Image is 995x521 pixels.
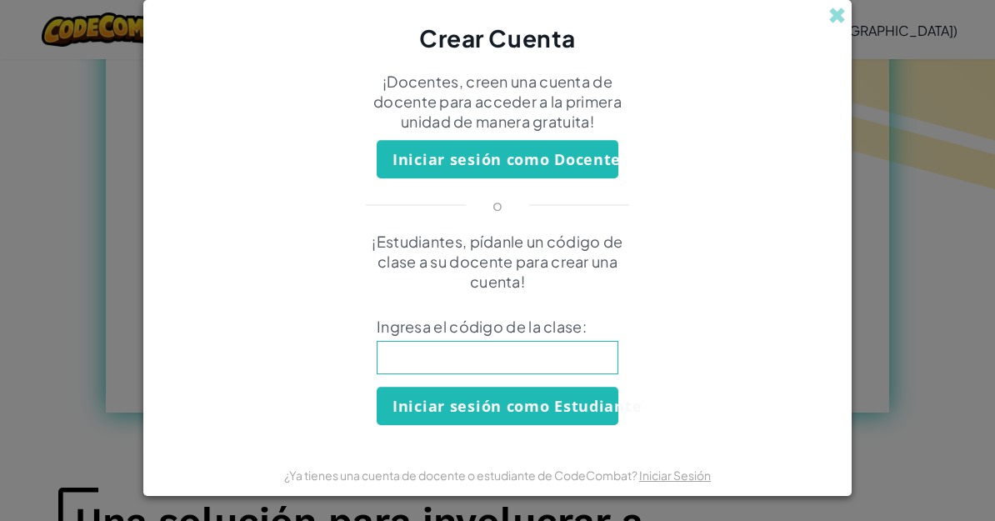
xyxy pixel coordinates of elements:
span: ¿Ya tienes una cuenta de docente o estudiante de CodeCombat? [284,468,639,483]
button: Iniciar sesión como Estudiante [377,387,618,425]
p: ¡Estudiantes, pídanle un código de clase a su docente para crear una cuenta! [352,232,643,292]
a: Iniciar Sesión [639,468,711,483]
span: Ingresa el código de la clase: [377,317,618,337]
p: ¡Docentes, creen una cuenta de docente para acceder a la primera unidad de manera gratuita! [352,72,643,132]
p: o [492,195,502,215]
button: Iniciar sesión como Docente [377,140,618,178]
span: Crear Cuenta [419,23,576,53]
